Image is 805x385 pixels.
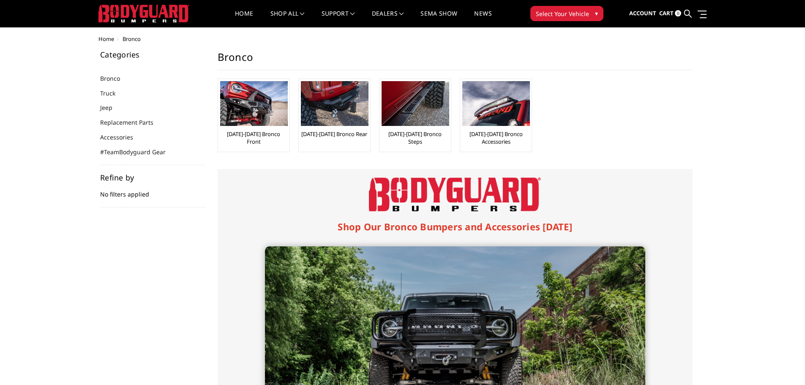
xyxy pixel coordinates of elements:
a: Truck [100,89,126,98]
span: Account [629,9,656,17]
a: [DATE]-[DATE] Bronco Front [220,130,287,145]
button: Select Your Vehicle [530,6,603,21]
a: [DATE]-[DATE] Bronco Steps [382,130,449,145]
span: Cart [659,9,674,17]
h5: Categories [100,51,205,58]
a: Cart 0 [659,2,681,25]
a: Replacement Parts [100,118,164,127]
a: #TeamBodyguard Gear [100,147,176,156]
a: Account [629,2,656,25]
a: Bronco [100,74,131,83]
h1: Bronco [218,51,693,70]
h1: Shop Our Bronco Bumpers and Accessories [DATE] [265,220,645,234]
a: [DATE]-[DATE] Bronco Rear [301,130,367,138]
a: SEMA Show [420,11,457,27]
span: Select Your Vehicle [536,9,589,18]
a: Home [98,35,114,43]
div: No filters applied [100,174,205,208]
a: Dealers [372,11,404,27]
a: Support [322,11,355,27]
a: Jeep [100,103,123,112]
img: BODYGUARD BUMPERS [98,5,189,22]
h5: Refine by [100,174,205,181]
span: Bronco [123,35,141,43]
a: [DATE]-[DATE] Bronco Accessories [462,130,529,145]
span: ▾ [595,9,598,18]
img: Bodyguard Bumpers Logo [369,177,541,211]
a: shop all [270,11,305,27]
a: Home [235,11,253,27]
span: 0 [675,10,681,16]
a: News [474,11,491,27]
a: Accessories [100,133,144,142]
